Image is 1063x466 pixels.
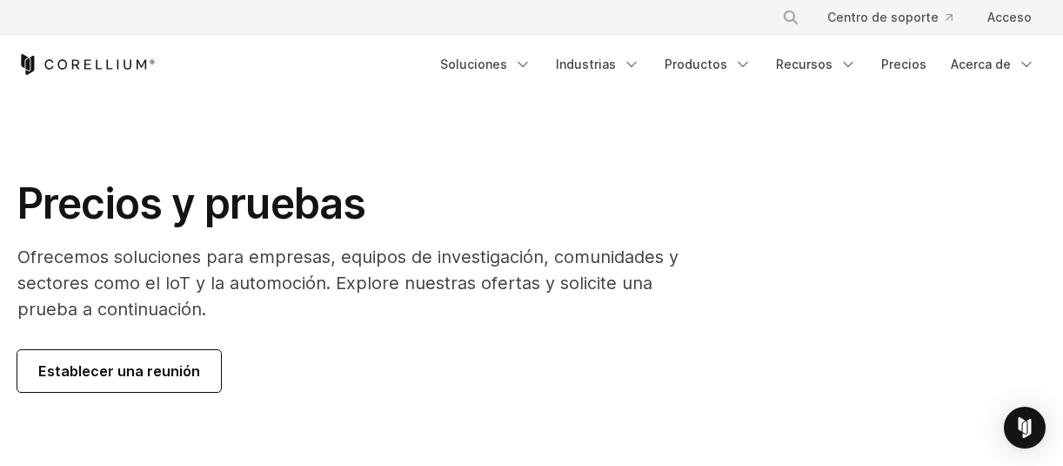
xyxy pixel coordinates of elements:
[951,57,1011,71] font: Acerca de
[440,57,507,71] font: Soluciones
[761,2,1046,33] div: Menú de navegación
[775,2,806,33] button: Buscar
[556,57,616,71] font: Industrias
[430,49,1046,80] div: Menú de navegación
[665,57,727,71] font: Productos
[987,10,1032,24] font: Acceso
[17,54,156,75] a: Inicio de Corellium
[827,10,939,24] font: Centro de soporte
[881,57,926,71] font: Precios
[17,350,221,392] a: Establecer una reunión
[1004,407,1046,449] div: Open Intercom Messenger
[38,362,200,380] font: Establecer una reunión
[17,247,679,320] font: Ofrecemos soluciones para empresas, equipos de investigación, comunidades y sectores como el IoT ...
[17,178,365,229] font: Precios y pruebas
[776,57,832,71] font: Recursos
